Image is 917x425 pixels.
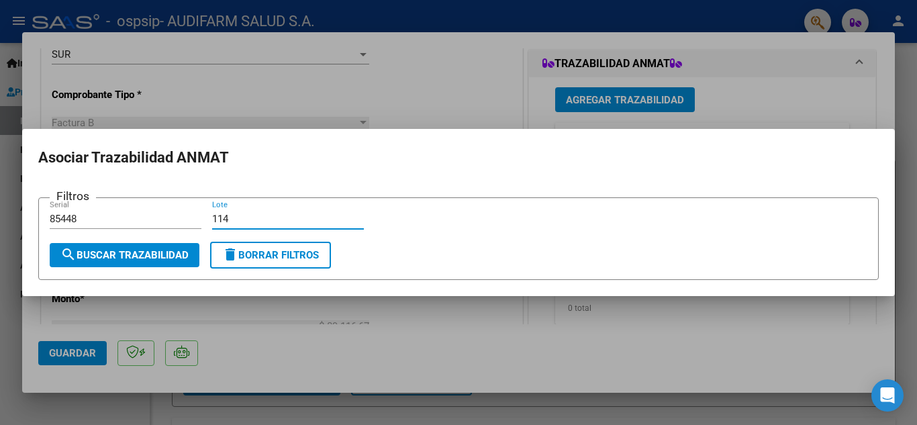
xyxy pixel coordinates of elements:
[50,187,96,205] h3: Filtros
[222,246,238,263] mat-icon: delete
[210,242,331,269] button: Borrar Filtros
[60,246,77,263] mat-icon: search
[871,379,904,412] div: Open Intercom Messenger
[50,243,199,267] button: Buscar Trazabilidad
[38,145,879,171] h2: Asociar Trazabilidad ANMAT
[60,249,189,261] span: Buscar Trazabilidad
[222,249,319,261] span: Borrar Filtros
